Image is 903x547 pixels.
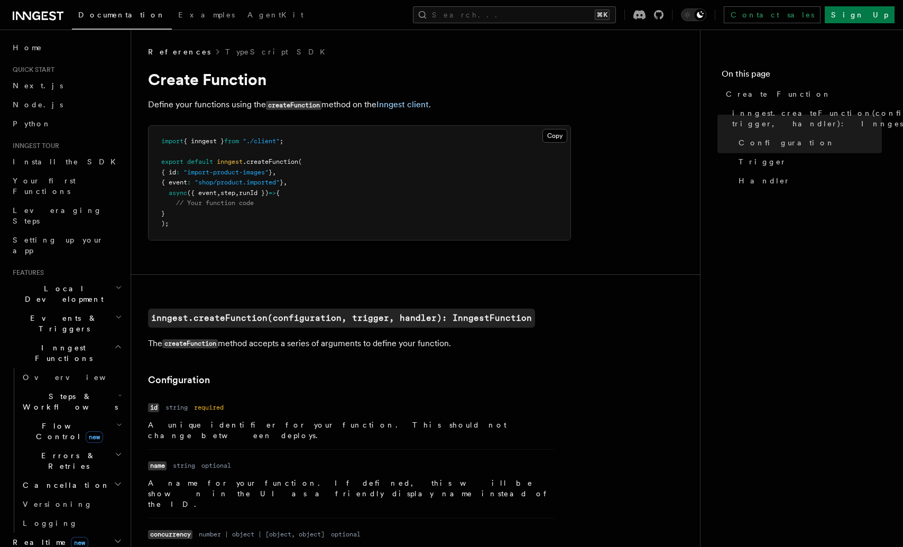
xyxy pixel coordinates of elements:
[162,339,218,348] code: createFunction
[726,89,831,99] span: Create Function
[280,179,283,186] span: }
[734,171,882,190] a: Handler
[148,336,571,351] p: The method accepts a series of arguments to define your function.
[8,38,124,57] a: Home
[413,6,616,23] button: Search...⌘K
[8,171,124,201] a: Your first Functions
[148,403,159,412] code: id
[595,10,610,20] kbd: ⌘K
[161,220,169,227] span: );
[739,156,787,167] span: Trigger
[266,101,321,110] code: createFunction
[19,387,124,416] button: Steps & Workflows
[13,81,63,90] span: Next.js
[739,137,835,148] span: Configuration
[19,476,124,495] button: Cancellation
[13,119,51,128] span: Python
[8,66,54,74] span: Quick start
[376,99,429,109] a: Inngest client
[276,189,280,197] span: {
[8,338,124,368] button: Inngest Functions
[8,230,124,260] a: Setting up your app
[728,104,882,133] a: inngest.createFunction(configuration, trigger, handler): InngestFunction
[187,158,213,165] span: default
[243,137,280,145] span: "./client"
[19,446,124,476] button: Errors & Retries
[176,169,180,176] span: :
[8,268,44,277] span: Features
[72,3,172,30] a: Documentation
[8,114,124,133] a: Python
[724,6,821,23] a: Contact sales
[19,480,110,490] span: Cancellation
[8,142,59,150] span: Inngest tour
[23,519,78,527] span: Logging
[8,368,124,533] div: Inngest Functions
[8,152,124,171] a: Install the SDK
[178,11,235,19] span: Examples
[23,500,93,508] span: Versioning
[225,47,331,57] a: TypeScript SDK
[148,47,210,57] span: References
[722,85,882,104] a: Create Function
[161,158,183,165] span: export
[239,189,269,197] span: runId })
[331,530,361,539] dd: optional
[247,11,303,19] span: AgentKit
[148,461,167,470] code: name
[269,189,276,197] span: =>
[8,313,115,334] span: Events & Triggers
[19,416,124,446] button: Flow Controlnew
[8,283,115,304] span: Local Development
[19,495,124,514] a: Versioning
[241,3,310,29] a: AgentKit
[283,179,287,186] span: ,
[235,189,239,197] span: ,
[148,309,535,328] a: inngest.createFunction(configuration, trigger, handler): InngestFunction
[199,530,325,539] dd: number | object | [object, object]
[148,97,571,113] p: Define your functions using the method on the .
[19,514,124,533] a: Logging
[195,179,280,186] span: "shop/product.imported"
[183,169,269,176] span: "import-product-images"
[19,450,115,471] span: Errors & Retries
[13,177,76,196] span: Your first Functions
[13,236,104,255] span: Setting up your app
[734,152,882,171] a: Trigger
[148,478,554,509] p: A name for your function. If defined, this will be shown in the UI as a friendly display name ins...
[734,133,882,152] a: Configuration
[78,11,165,19] span: Documentation
[8,279,124,309] button: Local Development
[187,189,217,197] span: ({ event
[23,373,132,382] span: Overview
[148,70,571,89] h1: Create Function
[172,3,241,29] a: Examples
[722,68,882,85] h4: On this page
[86,431,103,443] span: new
[220,189,235,197] span: step
[176,199,254,207] span: // Your function code
[148,420,554,441] p: A unique identifier for your function. This should not change between deploys.
[739,175,790,186] span: Handler
[298,158,302,165] span: (
[161,210,165,217] span: }
[13,42,42,53] span: Home
[194,403,224,412] dd: required
[19,421,116,442] span: Flow Control
[165,403,188,412] dd: string
[542,129,567,143] button: Copy
[681,8,706,21] button: Toggle dark mode
[224,137,239,145] span: from
[272,169,276,176] span: ,
[148,530,192,539] code: concurrency
[13,206,102,225] span: Leveraging Steps
[173,461,195,470] dd: string
[148,373,210,387] a: Configuration
[8,201,124,230] a: Leveraging Steps
[161,179,187,186] span: { event
[217,189,220,197] span: ,
[161,137,183,145] span: import
[13,100,63,109] span: Node.js
[8,76,124,95] a: Next.js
